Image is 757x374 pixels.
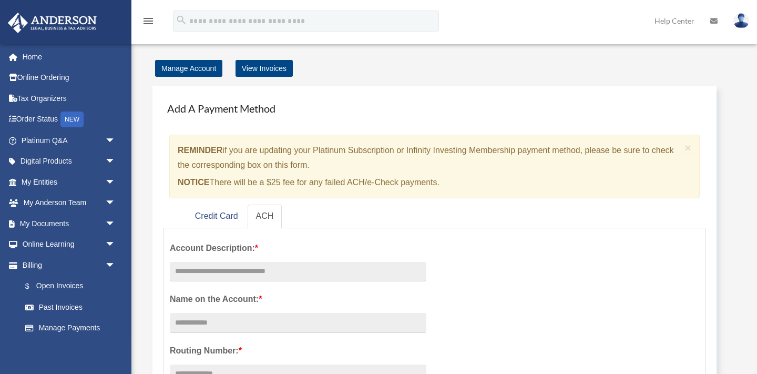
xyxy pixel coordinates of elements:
[105,193,126,214] span: arrow_drop_down
[685,141,692,154] span: ×
[733,13,749,28] img: User Pic
[178,146,222,155] strong: REMINDER
[7,234,131,255] a: Online Learningarrow_drop_down
[155,60,222,77] a: Manage Account
[7,88,131,109] a: Tax Organizers
[248,205,282,228] a: ACH
[170,343,426,358] label: Routing Number:
[7,213,131,234] a: My Documentsarrow_drop_down
[685,142,692,153] button: Close
[105,234,126,256] span: arrow_drop_down
[178,175,681,190] p: There will be a $25 fee for any failed ACH/e-Check payments.
[7,67,131,88] a: Online Ordering
[7,193,131,214] a: My Anderson Teamarrow_drop_down
[105,171,126,193] span: arrow_drop_down
[7,255,131,276] a: Billingarrow_drop_down
[15,318,126,339] a: Manage Payments
[15,276,131,297] a: $Open Invoices
[236,60,293,77] a: View Invoices
[60,112,84,127] div: NEW
[105,213,126,235] span: arrow_drop_down
[187,205,247,228] a: Credit Card
[7,151,131,172] a: Digital Productsarrow_drop_down
[7,46,131,67] a: Home
[7,171,131,193] a: My Entitiesarrow_drop_down
[142,15,155,27] i: menu
[178,178,209,187] strong: NOTICE
[105,130,126,151] span: arrow_drop_down
[5,13,100,33] img: Anderson Advisors Platinum Portal
[170,241,426,256] label: Account Description:
[7,338,131,359] a: Events Calendar
[7,130,131,151] a: Platinum Q&Aarrow_drop_down
[15,297,131,318] a: Past Invoices
[163,97,706,120] h4: Add A Payment Method
[176,14,187,26] i: search
[31,280,36,293] span: $
[7,109,131,130] a: Order StatusNEW
[142,18,155,27] a: menu
[105,255,126,276] span: arrow_drop_down
[170,292,426,307] label: Name on the Account:
[105,151,126,173] span: arrow_drop_down
[169,135,700,198] div: if you are updating your Platinum Subscription or Infinity Investing Membership payment method, p...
